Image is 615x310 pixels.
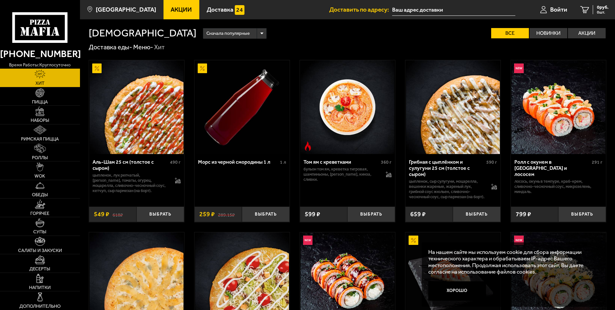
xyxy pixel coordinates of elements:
a: Грибная с цыплёнком и сулугуни 25 см (толстое с сыром) [405,60,501,154]
span: Обеды [32,193,48,197]
button: Выбрать [453,207,501,222]
span: 291 г [592,160,602,165]
img: Новинка [514,236,524,245]
div: Морс из черной смородины 1 л [198,159,278,165]
span: Дополнительно [19,304,61,309]
p: бульон том ям, креветка тигровая, шампиньоны, [PERSON_NAME], кинза, сливки. [303,167,380,182]
input: Ваш адрес доставки [392,4,515,16]
a: Острое блюдоТом ям с креветками [300,60,395,154]
span: Супы [33,230,46,234]
img: Акционный [198,63,207,73]
span: Акции [171,6,192,13]
span: [GEOGRAPHIC_DATA] [96,6,156,13]
p: лосось, окунь в темпуре, краб-крем, сливочно-чесночный соус, микрозелень, миндаль. [514,179,602,194]
span: 659 ₽ [410,211,426,218]
img: Аль-Шам 25 см (толстое с сыром) [90,60,184,154]
span: 1 л [280,160,286,165]
img: Новинка [514,63,524,73]
button: Выбрать [347,207,395,222]
span: 599 ₽ [305,211,320,218]
span: 799 ₽ [516,211,531,218]
span: Десерты [29,267,50,271]
p: цыпленок, сыр сулугуни, моцарелла, вешенки жареные, жареный лук, грибной соус Жюльен, сливочно-че... [409,179,485,199]
div: Том ям с креветками [303,159,379,165]
div: Грибная с цыплёнком и сулугуни 25 см (толстое с сыром) [409,159,485,177]
span: Римская пицца [21,137,59,141]
label: Все [491,28,529,38]
a: Меню- [133,43,153,51]
span: 0 шт. [597,10,609,14]
img: Том ям с креветками [301,60,394,154]
span: Доставка [207,6,233,13]
span: Роллы [32,156,48,160]
a: АкционныйМорс из черной смородины 1 л [194,60,290,154]
img: Острое блюдо [303,141,313,151]
span: Наборы [31,118,49,123]
span: 0 руб. [597,5,609,10]
button: Выбрать [242,207,290,222]
span: 590 г [486,160,497,165]
p: На нашем сайте мы используем cookie для сбора информации технического характера и обрабатываем IP... [428,249,596,275]
span: 259 ₽ [199,211,215,218]
p: цыпленок, лук репчатый, [PERSON_NAME], томаты, огурец, моцарелла, сливочно-чесночный соус, кетчуп... [93,173,169,193]
span: Сначала популярные [206,27,250,40]
span: Салаты и закуски [18,248,62,253]
span: Войти [550,6,567,13]
img: Новинка [303,236,313,245]
img: Морс из черной смородины 1 л [195,60,289,154]
img: Акционный [92,63,102,73]
span: Доставить по адресу: [329,6,392,13]
img: Акционный [409,236,418,245]
div: Хит [154,43,165,52]
div: Аль-Шам 25 см (толстое с сыром) [93,159,168,171]
img: 15daf4d41897b9f0e9f617042186c801.svg [235,5,244,15]
h1: [DEMOGRAPHIC_DATA] [89,28,196,38]
span: Горячее [30,211,49,216]
img: Грибная с цыплёнком и сулугуни 25 см (толстое с сыром) [406,60,500,154]
a: АкционныйАль-Шам 25 см (толстое с сыром) [89,60,184,154]
span: 360 г [381,160,392,165]
span: 549 ₽ [94,211,109,218]
label: Новинки [530,28,567,38]
button: Хорошо [428,281,486,301]
label: Акции [568,28,606,38]
button: Выбрать [558,207,606,222]
span: 490 г [170,160,181,165]
span: Напитки [29,286,51,290]
div: Ролл с окунем в [GEOGRAPHIC_DATA] и лососем [514,159,590,177]
s: 618 ₽ [113,211,123,218]
span: Хит [35,81,45,86]
span: WOK [35,174,45,179]
a: Доставка еды- [89,43,132,51]
button: Выбрать [136,207,184,222]
img: Ролл с окунем в темпуре и лососем [511,60,605,154]
span: Пицца [32,100,48,104]
s: 289.15 ₽ [218,211,235,218]
a: НовинкаРолл с окунем в темпуре и лососем [511,60,606,154]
